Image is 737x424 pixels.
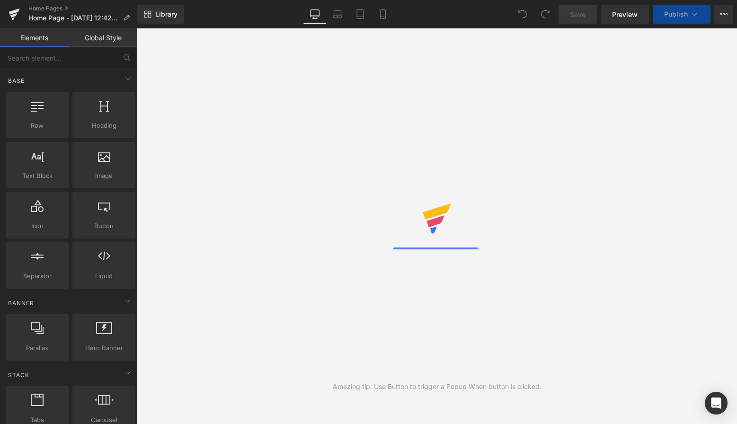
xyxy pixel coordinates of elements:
a: Global Style [69,28,137,47]
span: Heading [75,121,133,131]
a: Desktop [303,5,326,24]
span: Save [570,9,586,19]
span: Base [7,76,26,85]
div: Open Intercom Messenger [705,392,728,415]
span: Banner [7,299,35,308]
span: Row [9,121,66,131]
div: Amazing tip: Use Button to trigger a Popup When button is clicked. [333,381,542,392]
span: Library [155,10,178,18]
a: Mobile [372,5,394,24]
span: Stack [7,371,30,380]
span: Hero Banner [75,343,133,353]
span: Publish [664,10,688,18]
button: Redo [536,5,555,24]
button: Publish [653,5,710,24]
button: Undo [513,5,532,24]
span: Button [75,221,133,231]
span: Home Page - [DATE] 12:42:58 [28,14,119,22]
a: New Library [137,5,184,24]
span: Separator [9,271,66,281]
a: Preview [601,5,649,24]
span: Liquid [75,271,133,281]
span: Parallax [9,343,66,353]
span: Image [75,171,133,181]
a: Home Pages [28,5,137,12]
span: Text Block [9,171,66,181]
span: Icon [9,221,66,231]
a: Tablet [349,5,372,24]
span: Preview [612,9,638,19]
button: More [714,5,733,24]
a: Laptop [326,5,349,24]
